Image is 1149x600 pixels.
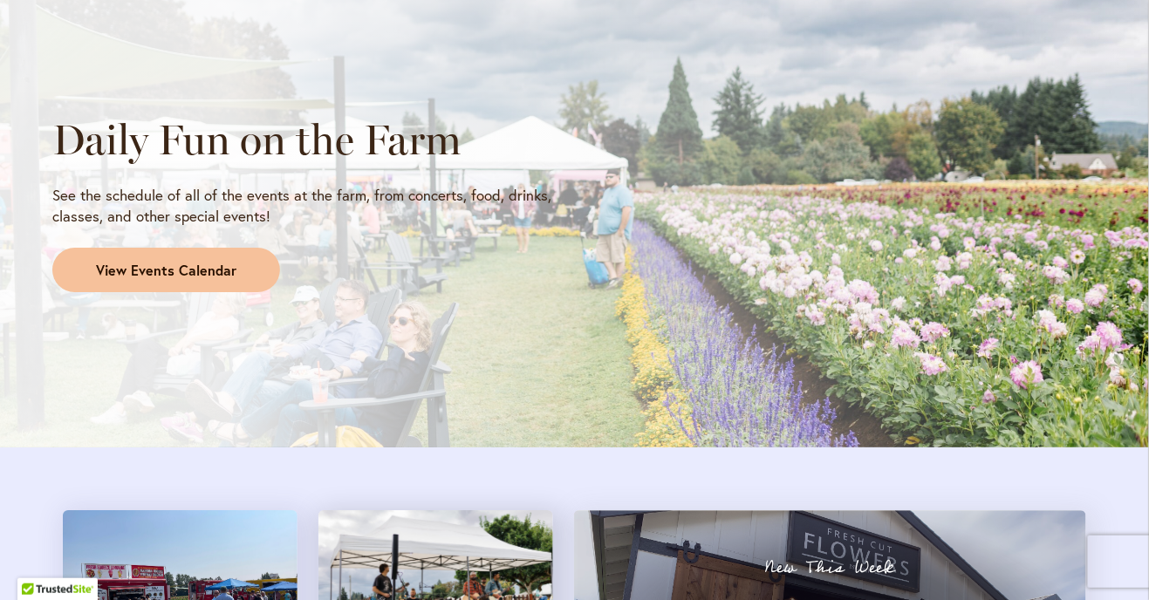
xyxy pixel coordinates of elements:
[52,185,559,227] p: See the schedule of all of the events at the farm, from concerts, food, drinks, classes, and othe...
[52,248,280,293] a: View Events Calendar
[52,115,559,164] h2: Daily Fun on the Farm
[96,261,236,281] span: View Events Calendar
